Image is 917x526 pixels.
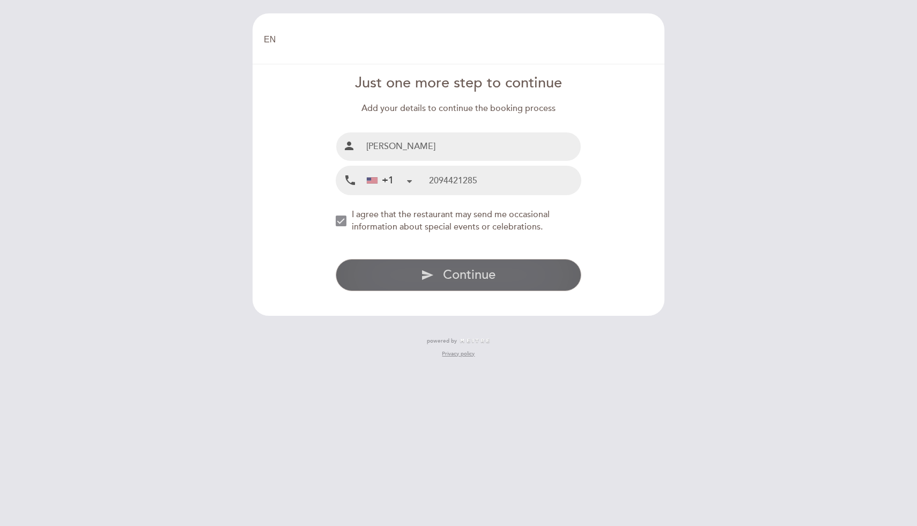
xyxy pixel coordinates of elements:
i: send [421,269,434,281]
input: Mobile Phone [429,166,581,195]
span: powered by [427,337,457,345]
div: United States: +1 [363,167,416,194]
div: Just one more step to continue [336,73,582,94]
button: send Continue [336,259,582,291]
div: +1 [367,174,394,188]
span: I agree that the restaurant may send me occasional information about special events or celebrations. [352,209,550,232]
a: powered by [427,337,490,345]
input: Name and surname [362,132,581,161]
div: Add your details to continue the booking process [336,102,582,115]
a: Privacy policy [442,350,475,358]
img: MEITRE [460,338,490,344]
i: local_phone [344,174,357,187]
md-checkbox: NEW_MODAL_AGREE_RESTAURANT_SEND_OCCASIONAL_INFO [336,209,582,233]
i: person [343,139,356,152]
span: Continue [443,267,496,283]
